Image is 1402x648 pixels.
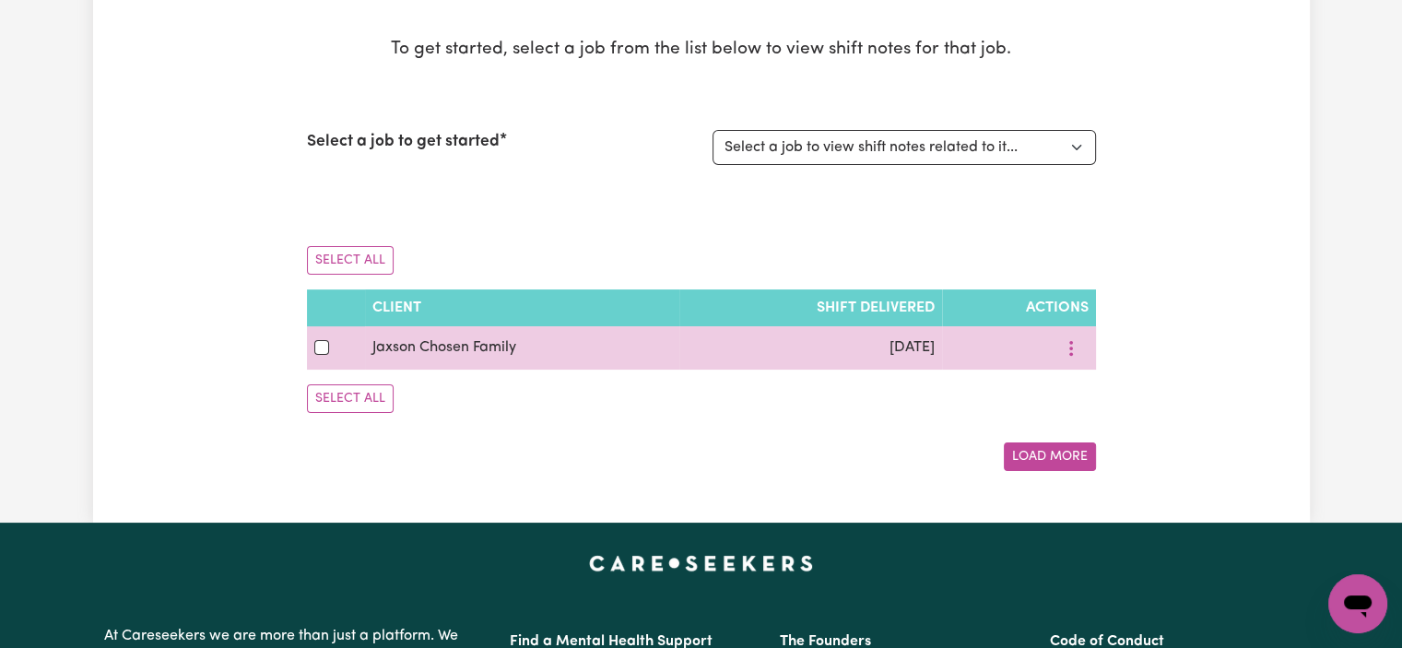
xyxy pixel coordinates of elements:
th: Actions [942,289,1095,326]
iframe: Button to launch messaging window [1328,574,1387,633]
button: Select All [307,384,394,413]
p: To get started, select a job from the list below to view shift notes for that job. [307,37,1096,64]
span: Client [372,300,421,315]
td: [DATE] [679,326,942,370]
span: Jaxson Chosen Family [372,340,516,355]
label: Select a job to get started [307,130,500,154]
button: Select All [307,246,394,275]
button: More options [1054,334,1089,362]
a: Careseekers home page [589,556,813,571]
th: Shift delivered [679,289,942,326]
button: Load More [1004,442,1096,471]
